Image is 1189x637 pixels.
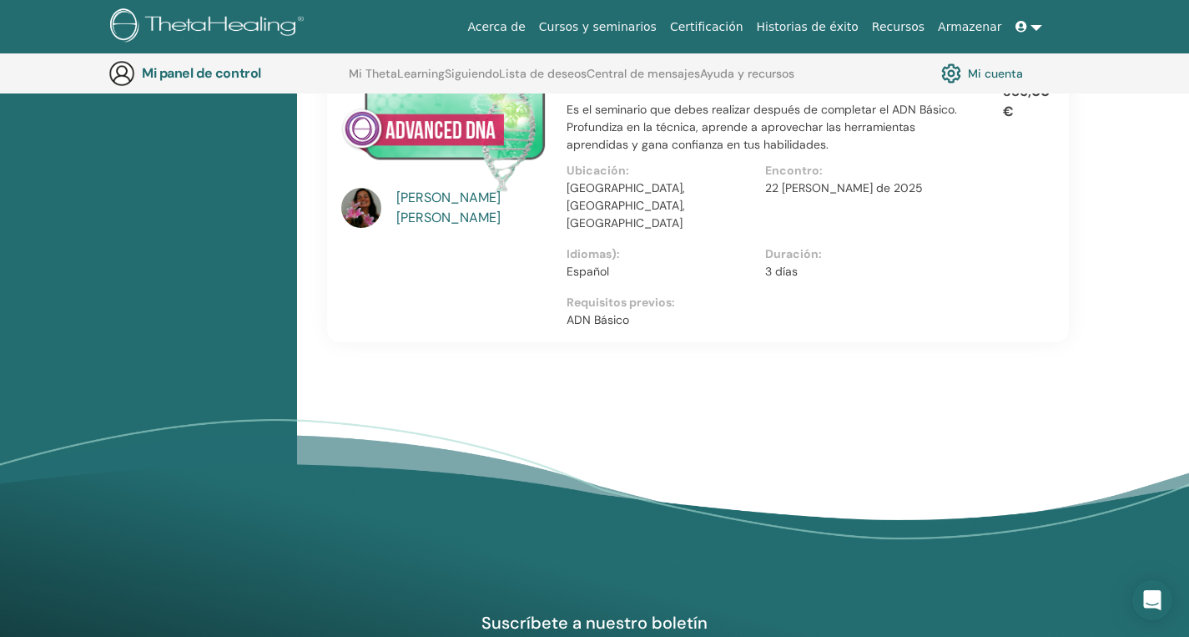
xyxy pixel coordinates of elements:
font: Mi ThetaLearning [349,66,445,81]
font: Ubicación: [567,163,629,178]
font: 3 días [765,264,798,279]
font: Acerca de [467,20,525,33]
font: Duración: [765,246,822,261]
font: Mi panel de control [142,64,261,82]
font: 22 [PERSON_NAME] de 2025 [765,180,923,195]
a: Central de mensajes [587,67,700,94]
font: Lista de deseos [499,66,587,81]
a: Recursos [865,12,931,43]
font: ADN Básico [567,312,629,327]
font: Cursos y seminarios [539,20,657,33]
font: Historias de éxito [757,20,859,33]
font: Armazenar [938,20,1001,33]
font: 386,00 € [1003,83,1050,120]
a: Mi ThetaLearning [349,67,445,94]
a: Certificación [663,12,750,43]
a: Ayuda y recursos [700,67,794,94]
font: [GEOGRAPHIC_DATA], [GEOGRAPHIC_DATA], [GEOGRAPHIC_DATA] [567,180,685,230]
font: Encontro: [765,163,823,178]
img: cog.svg [941,59,961,88]
font: Es el seminario que debes realizar después de completar el ADN Básico. Profundiza en la técnica, ... [567,102,957,152]
a: Siguiendo [445,67,499,94]
img: ADN avanzado [341,53,547,193]
img: generic-user-icon.jpg [108,60,135,87]
img: logo.png [110,8,310,46]
font: Recursos [872,20,924,33]
div: Abrir Intercom Messenger [1132,580,1172,620]
a: Acerca de [461,12,532,43]
font: Ayuda y recursos [700,66,794,81]
font: Requisitos previos: [567,295,675,310]
font: Idiomas): [567,246,620,261]
a: Cursos y seminarios [532,12,663,43]
font: Central de mensajes [587,66,700,81]
a: [PERSON_NAME] [PERSON_NAME] [396,188,551,228]
font: [PERSON_NAME] [PERSON_NAME] [396,189,501,226]
a: Historias de éxito [750,12,865,43]
font: Siguiendo [445,66,499,81]
font: Certificación [670,20,743,33]
font: Mi cuenta [968,67,1023,82]
a: Lista de deseos [499,67,587,94]
a: Mi cuenta [941,59,1023,88]
font: Español [567,264,609,279]
img: default.jpg [341,188,381,228]
a: Armazenar [931,12,1008,43]
font: Suscríbete a nuestro boletín [481,612,708,634]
